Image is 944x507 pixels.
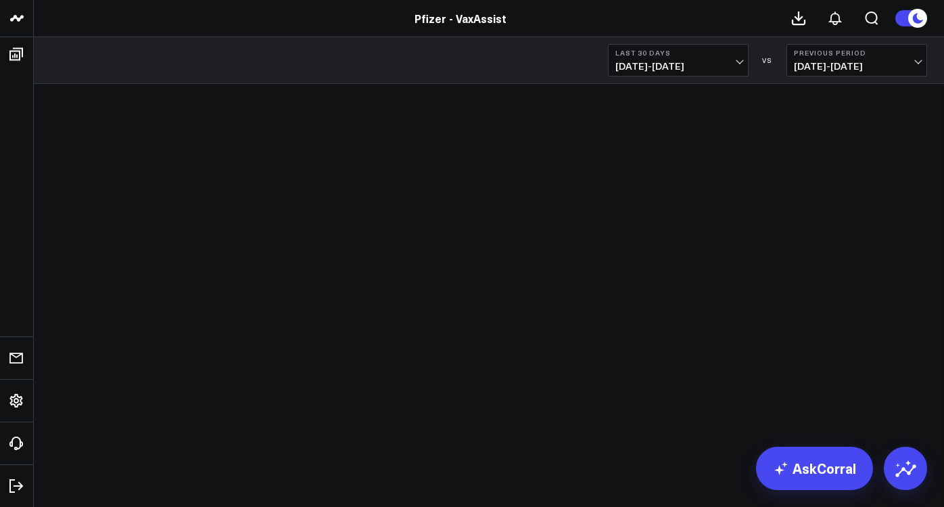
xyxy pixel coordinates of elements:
[786,44,927,76] button: Previous Period[DATE]-[DATE]
[615,61,741,72] span: [DATE] - [DATE]
[615,49,741,57] b: Last 30 Days
[755,56,780,64] div: VS
[794,61,920,72] span: [DATE] - [DATE]
[608,44,749,76] button: Last 30 Days[DATE]-[DATE]
[756,447,873,490] a: AskCorral
[794,49,920,57] b: Previous Period
[415,11,506,26] a: Pfizer - VaxAssist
